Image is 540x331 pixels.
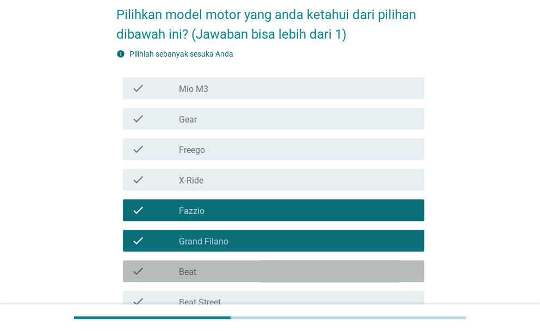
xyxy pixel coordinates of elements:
label: Beat Street [179,297,221,308]
label: Mio M3 [179,84,208,95]
i: check [132,295,145,308]
i: info [116,50,125,58]
label: Pilihlah sebanyak sesuka Anda [129,50,233,58]
i: check [132,204,145,217]
label: X-Ride [179,175,203,186]
i: check [132,112,145,125]
i: check [132,143,145,156]
i: check [132,82,145,95]
label: Grand Filano [179,236,228,247]
label: Beat [179,267,196,278]
i: check [132,234,145,247]
i: check [132,173,145,186]
label: Fazzio [179,206,204,217]
label: Gear [179,114,197,125]
i: check [132,265,145,278]
label: Freego [179,145,205,156]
